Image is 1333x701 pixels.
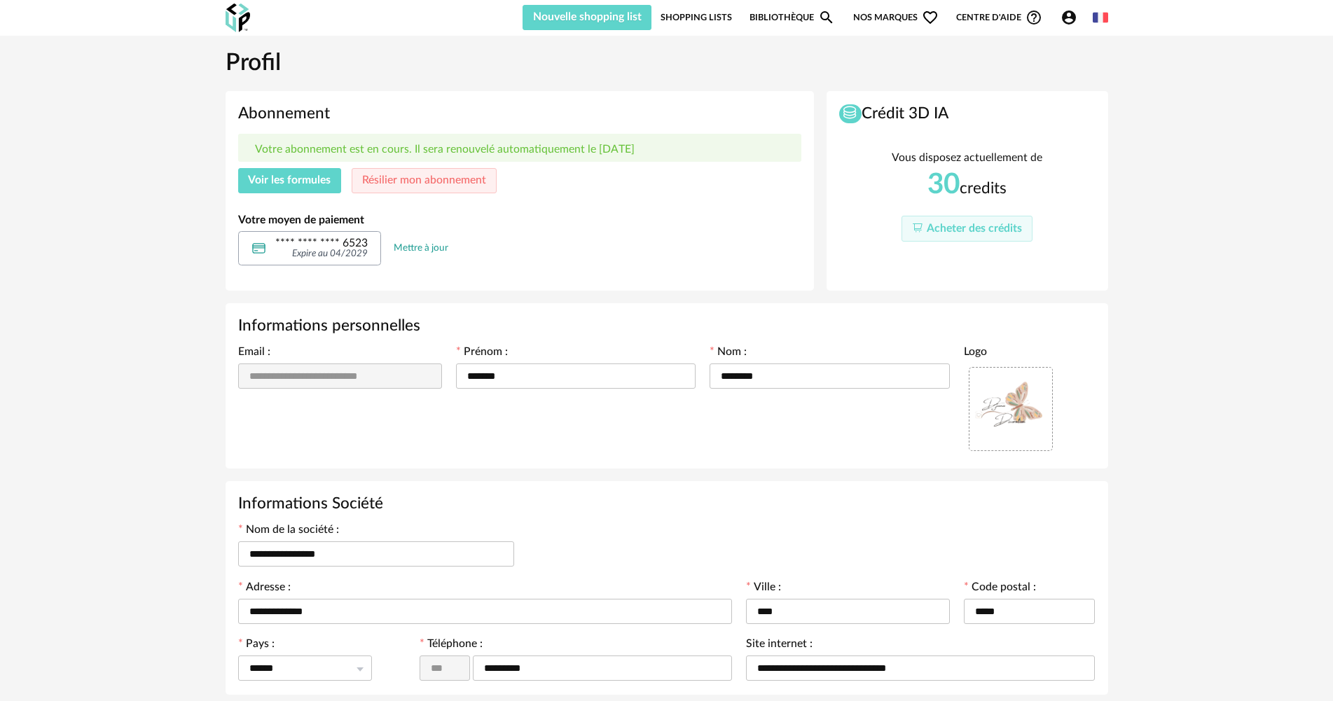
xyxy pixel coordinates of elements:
button: Résilier mon abonnement [352,168,497,193]
label: Nom : [710,347,747,361]
div: Expire au 04/2029 [275,249,368,259]
button: Nouvelle shopping list [523,5,652,30]
div: Vous disposez actuellement de [892,150,1042,166]
span: Nouvelle shopping list [533,11,642,22]
label: Nom de la société : [238,525,339,539]
a: Mettre à jour [394,242,448,254]
span: 30 [927,170,960,199]
span: Acheter des crédits [927,223,1022,234]
div: credits [927,169,1007,200]
h1: Profil [226,48,1108,79]
label: Site internet : [746,639,813,653]
a: BibliothèqueMagnify icon [750,5,835,30]
label: Pays : [238,639,275,653]
span: Help Circle Outline icon [1025,9,1042,26]
label: Ville : [746,582,781,596]
span: Magnify icon [818,9,835,26]
button: Acheter des crédits [902,216,1032,242]
div: Votre moyen de paiement [238,212,801,228]
span: Heart Outline icon [922,9,939,26]
img: OXP [226,4,250,32]
img: fr [1093,10,1108,25]
span: Nos marques [853,5,939,30]
label: Prénom : [456,347,508,361]
h3: Crédit 3D IA [839,104,1096,124]
span: Voir les formules [248,174,331,186]
label: Adresse : [238,582,291,596]
label: Code postal : [964,582,1036,596]
p: Votre abonnement est en cours. Il sera renouvelé automatiquement le [DATE] [255,143,635,156]
span: Résilier mon abonnement [362,174,486,186]
button: Voir les formules [238,168,342,193]
label: Logo [964,347,987,361]
h3: Abonnement [238,104,801,124]
a: Shopping Lists [661,5,732,30]
span: Account Circle icon [1061,9,1077,26]
h3: Informations personnelles [238,316,1096,336]
label: Email : [238,347,270,361]
span: Centre d'aideHelp Circle Outline icon [956,9,1042,26]
label: Téléphone : [420,639,483,653]
span: Account Circle icon [1061,9,1084,26]
h3: Informations Société [238,494,1096,514]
